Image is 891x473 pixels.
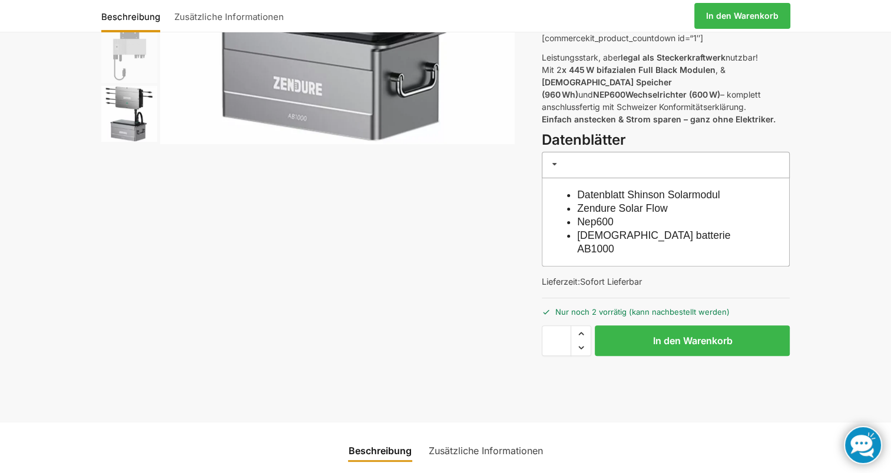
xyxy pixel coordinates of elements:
button: In den Warenkorb [595,325,790,356]
p: Leistungsstark, aber nutzbar! Mit 2 , & und – komplett anschlussfertig mit Schweizer Konformitäts... [542,51,790,125]
p: [commercekit_product_countdown id=“1″] [542,32,790,44]
strong: Einfach anstecken & Strom sparen – ganz ohne Elektriker. [542,114,776,124]
a: Beschreibung [101,2,166,30]
span: Reduce quantity [571,340,591,355]
span: Increase quantity [571,326,591,341]
strong: NEP600Wechselrichter (600 W) [593,89,720,99]
a: Datenblatt Shinson Solarmodul [577,189,720,201]
strong: [DEMOGRAPHIC_DATA] Speicher (960 Wh) [542,77,672,99]
span: Lieferzeit: [542,277,642,287]
span: Sofort Lieferbar [580,277,642,287]
input: Produktmenge [542,325,571,356]
p: Nur noch 2 vorrätig (kann nachbestellt werden) [542,298,790,318]
li: 6 / 6 [98,84,157,143]
a: Nep600 [577,216,614,228]
a: In den Warenkorb [694,3,790,29]
strong: x 445 W bifazialen Full Black Modulen [562,65,716,75]
strong: legal als Steckerkraftwerk [621,52,726,62]
a: Zusätzliche Informationen [168,2,290,30]
img: Zendure-Solaflow [101,86,157,142]
li: 5 / 6 [98,25,157,84]
h3: Datenblätter [542,130,790,151]
a: Beschreibung [342,437,419,465]
a: Zusätzliche Informationen [422,437,550,465]
iframe: Sicherer Rahmen für schnelle Bezahlvorgänge [539,363,792,396]
img: nep-microwechselrichter-600w [101,27,157,83]
a: Zendure Solar Flow [577,202,668,214]
a: [DEMOGRAPHIC_DATA] batterie AB1000 [577,229,730,255]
